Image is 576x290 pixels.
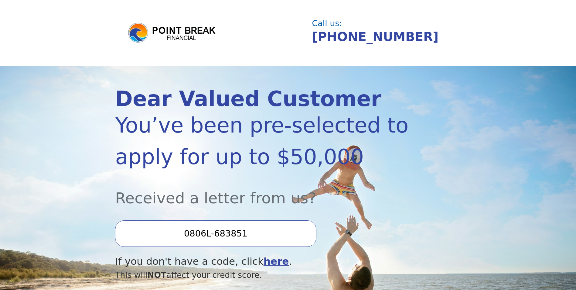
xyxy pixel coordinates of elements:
div: Received a letter from us? [115,173,409,209]
img: logo.png [127,22,218,44]
div: Call us: [312,19,456,27]
input: Enter your Offer Code: [115,220,316,247]
a: [PHONE_NUMBER] [312,29,439,44]
div: Dear Valued Customer [115,88,409,109]
a: here [264,256,289,267]
span: NOT [147,270,166,280]
div: If you don't have a code, click . [115,254,409,269]
div: This will affect your credit score. [115,269,409,281]
div: You’ve been pre-selected to apply for up to $50,000 [115,109,409,173]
